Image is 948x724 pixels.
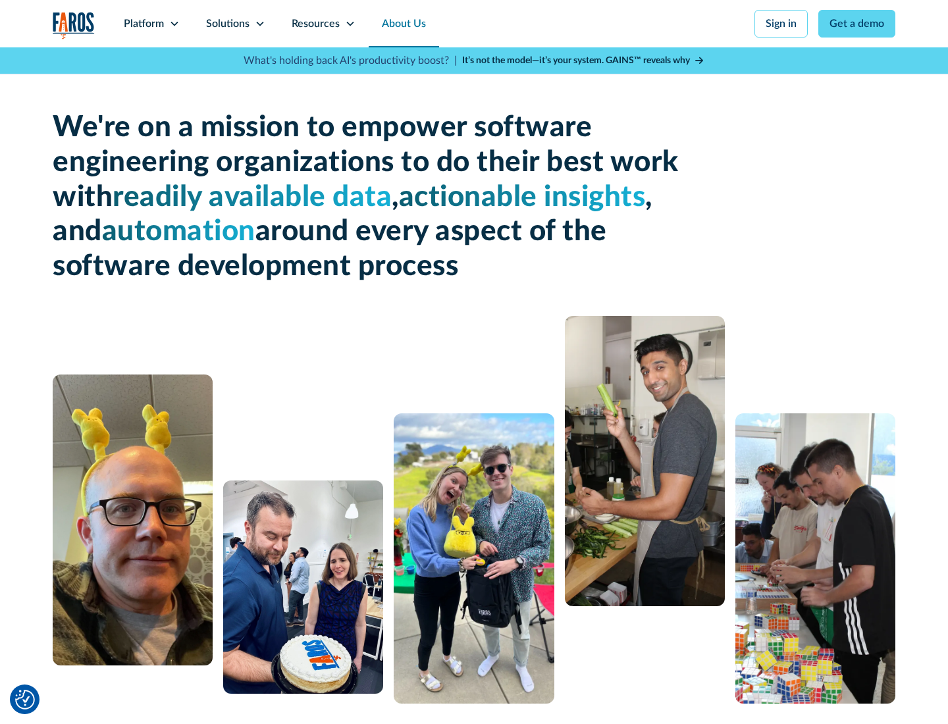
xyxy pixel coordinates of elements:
[292,16,340,32] div: Resources
[53,12,95,39] img: Logo of the analytics and reporting company Faros.
[15,690,35,710] button: Cookie Settings
[113,183,392,212] span: readily available data
[244,53,457,68] p: What's holding back AI's productivity boost? |
[53,12,95,39] a: home
[124,16,164,32] div: Platform
[102,217,255,246] span: automation
[735,413,895,704] img: 5 people constructing a puzzle from Rubik's cubes
[15,690,35,710] img: Revisit consent button
[394,413,554,704] img: A man and a woman standing next to each other.
[206,16,250,32] div: Solutions
[53,375,213,665] img: A man with glasses and a bald head wearing a yellow bunny headband.
[565,316,725,606] img: man cooking with celery
[818,10,895,38] a: Get a demo
[462,56,690,65] strong: It’s not the model—it’s your system. GAINS™ reveals why
[462,54,704,68] a: It’s not the model—it’s your system. GAINS™ reveals why
[754,10,808,38] a: Sign in
[53,111,685,284] h1: We're on a mission to empower software engineering organizations to do their best work with , , a...
[399,183,646,212] span: actionable insights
